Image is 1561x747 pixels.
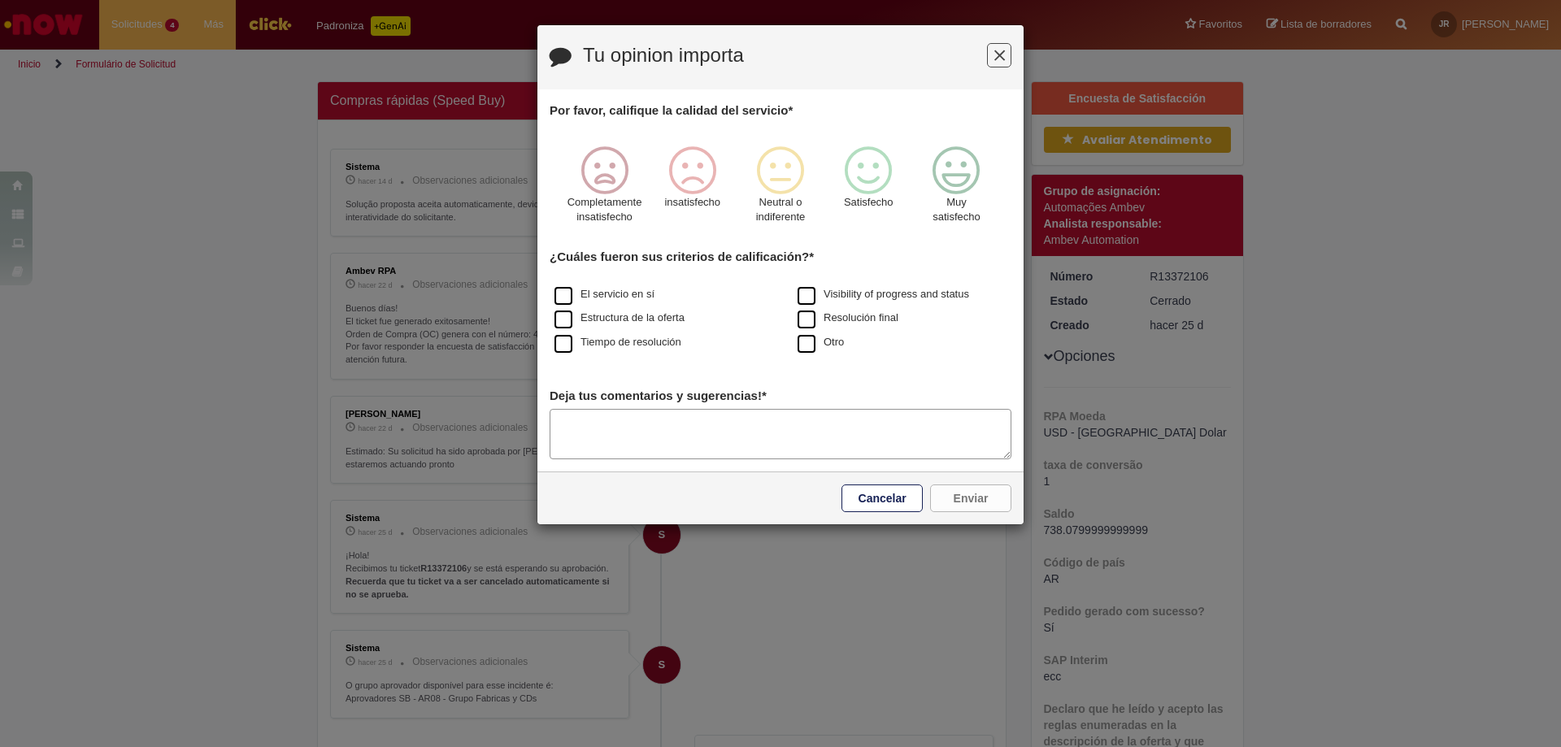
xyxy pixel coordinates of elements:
label: Tiempo de resolución [554,335,681,350]
label: Tu opinion importa [583,45,744,66]
label: Deja tus comentarios y sugerencias!* [550,387,767,404]
div: Muy satisfecho [915,134,998,245]
button: Cancelar [841,484,923,512]
div: ¿Cuáles fueron sus criterios de calificación?* [550,248,1011,355]
label: Estructura de la oferta [554,311,685,326]
label: Resolución final [798,311,898,326]
label: El servicio en sí [554,287,654,302]
label: Otro [798,335,844,350]
label: Por favor, califique la calidad del servicio* [550,102,793,119]
label: Visibility of progress and status [798,287,969,302]
p: insatisfecho [664,195,720,211]
div: Neutral o indiferente [739,134,822,245]
div: insatisfecho [651,134,734,245]
div: Completamente insatisfecho [563,134,646,245]
p: Satisfecho [844,195,894,211]
p: Completamente insatisfecho [567,195,642,225]
div: Satisfecho [827,134,910,245]
p: Neutral o indiferente [751,195,810,225]
p: Muy satisfecho [927,195,985,225]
